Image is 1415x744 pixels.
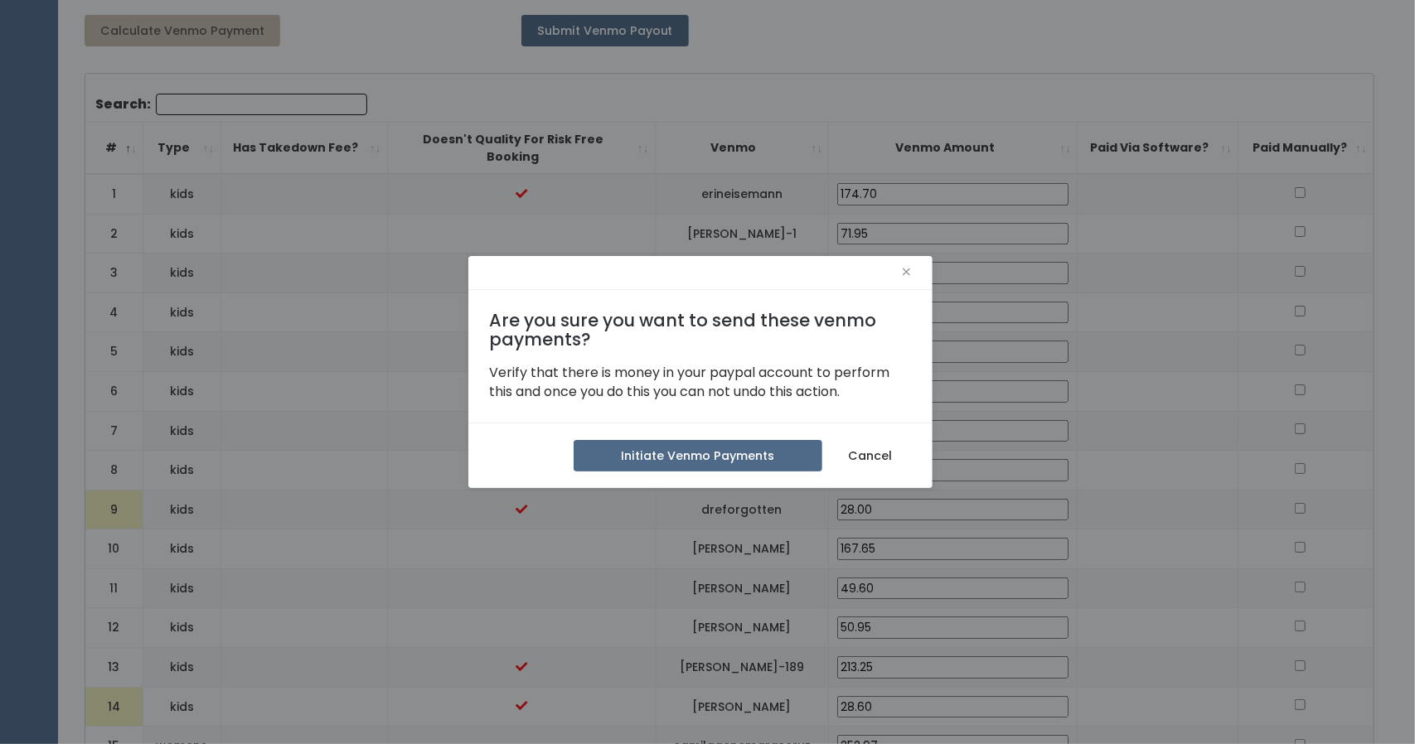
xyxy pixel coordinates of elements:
button: Cancel [829,440,912,471]
h4: Are you sure you want to send these venmo payments? [489,311,912,349]
span: × [901,260,912,286]
button: Initiate Venmo Payments [574,440,822,471]
button: Close [901,260,912,287]
span: Verify that there is money in your paypal account to perform this and once you do this you can no... [489,363,889,402]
